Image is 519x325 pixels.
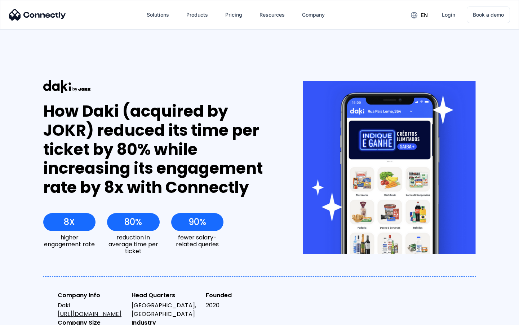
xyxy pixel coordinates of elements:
div: higher engagement rate [43,234,96,248]
div: Resources [259,10,285,20]
div: 80% [124,217,142,227]
div: Company [302,10,325,20]
div: Daki [58,301,126,318]
div: reduction in average time per ticket [107,234,159,255]
div: 8X [64,217,75,227]
div: Company Info [58,291,126,300]
div: fewer salary-related queries [171,234,223,248]
div: How Daki (acquired by JOKR) reduced its time per ticket by 80% while increasing its engagement ra... [43,102,276,197]
div: 2020 [206,301,274,310]
div: Pricing [225,10,242,20]
div: en [421,10,428,20]
img: Connectly Logo [9,9,66,21]
div: Head Quarters [132,291,200,300]
a: Book a demo [467,6,510,23]
div: Products [186,10,208,20]
div: [GEOGRAPHIC_DATA], [GEOGRAPHIC_DATA] [132,301,200,318]
div: Login [442,10,455,20]
div: 90% [188,217,206,227]
a: [URL][DOMAIN_NAME] [58,310,121,318]
a: Login [436,6,461,23]
aside: Language selected: English [7,312,43,322]
div: Solutions [147,10,169,20]
a: Pricing [219,6,248,23]
div: Founded [206,291,274,300]
ul: Language list [14,312,43,322]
